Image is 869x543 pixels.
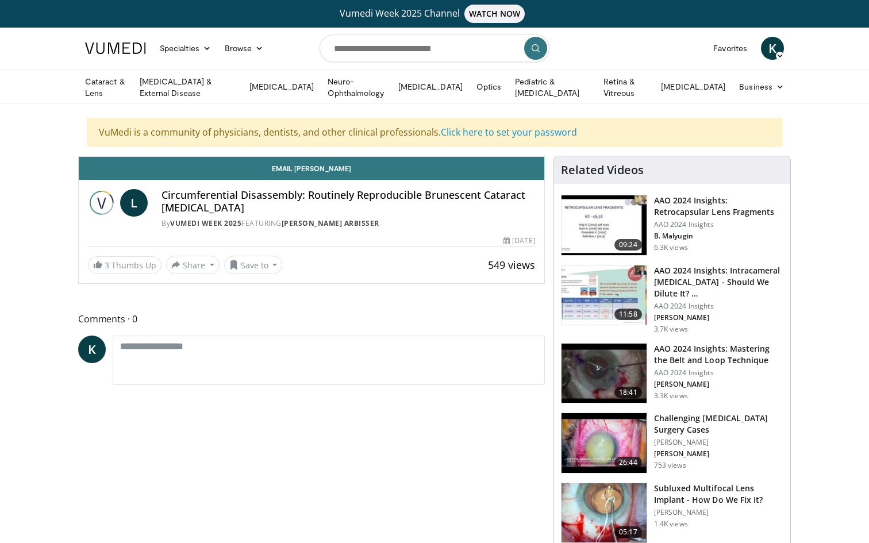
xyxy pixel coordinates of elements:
a: Click here to set your password [441,126,577,138]
div: [DATE] [503,236,535,246]
a: 11:58 AAO 2024 Insights: Intracameral [MEDICAL_DATA] - Should We Dilute It? … AAO 2024 Insights [... [561,265,783,334]
a: K [761,37,784,60]
a: Neuro-Ophthalmology [321,76,391,99]
h4: Related Videos [561,163,644,177]
p: AAO 2024 Insights [654,220,783,229]
h3: Subluxed Multifocal Lens Implant - How Do We Fix It? [654,483,783,506]
h3: Challenging [MEDICAL_DATA] Surgery Cases [654,413,783,436]
p: AAO 2024 Insights [654,302,783,311]
a: Cataract & Lens [78,76,133,99]
p: 3.7K views [654,325,688,334]
p: [PERSON_NAME] [654,438,783,447]
span: WATCH NOW [464,5,525,23]
span: 11:58 [614,309,642,320]
img: 3fc25be6-574f-41c0-96b9-b0d00904b018.150x105_q85_crop-smart_upscale.jpg [562,483,647,543]
div: By FEATURING [162,218,535,229]
a: K [78,336,106,363]
a: [MEDICAL_DATA] [243,75,321,98]
a: Favorites [706,37,754,60]
div: VuMedi is a community of physicians, dentists, and other clinical professionals. [87,118,782,147]
img: 01f52a5c-6a53-4eb2-8a1d-dad0d168ea80.150x105_q85_crop-smart_upscale.jpg [562,195,647,255]
span: Comments 0 [78,311,545,326]
p: 6.3K views [654,243,688,252]
button: Save to [224,256,283,274]
a: 18:41 AAO 2024 Insights: Mastering the Belt and Loop Technique AAO 2024 Insights [PERSON_NAME] 3.... [561,343,783,404]
a: Vumedi Week 2025 [170,218,241,228]
p: [PERSON_NAME] [654,449,783,459]
a: [MEDICAL_DATA] & External Disease [133,76,243,99]
a: [MEDICAL_DATA] [654,75,732,98]
video-js: Video Player [79,156,544,157]
p: B. Malyugin [654,232,783,241]
img: 05a6f048-9eed-46a7-93e1-844e43fc910c.150x105_q85_crop-smart_upscale.jpg [562,413,647,473]
p: [PERSON_NAME] [654,508,783,517]
h3: AAO 2024 Insights: Intracameral [MEDICAL_DATA] - Should We Dilute It? … [654,265,783,299]
span: 09:24 [614,239,642,251]
a: Browse [218,37,271,60]
input: Search topics, interventions [320,34,549,62]
p: 3.3K views [654,391,688,400]
a: Retina & Vitreous [597,76,654,99]
h3: AAO 2024 Insights: Retrocapsular Lens Fragments [654,195,783,218]
a: Business [732,75,791,98]
a: 09:24 AAO 2024 Insights: Retrocapsular Lens Fragments AAO 2024 Insights B. Malyugin 6.3K views [561,195,783,256]
a: Vumedi Week 2025 ChannelWATCH NOW [87,5,782,23]
p: AAO 2024 Insights [654,368,783,378]
span: 26:44 [614,457,642,468]
h4: Circumferential Disassembly: Routinely Reproducible Brunescent Cataract [MEDICAL_DATA] [162,189,535,214]
span: 05:17 [614,526,642,538]
p: 753 views [654,461,686,470]
a: Pediatric & [MEDICAL_DATA] [508,76,597,99]
img: de733f49-b136-4bdc-9e00-4021288efeb7.150x105_q85_crop-smart_upscale.jpg [562,265,647,325]
p: [PERSON_NAME] [654,313,783,322]
img: 22a3a3a3-03de-4b31-bd81-a17540334f4a.150x105_q85_crop-smart_upscale.jpg [562,344,647,403]
a: 3 Thumbs Up [88,256,162,274]
a: Specialties [153,37,218,60]
a: 26:44 Challenging [MEDICAL_DATA] Surgery Cases [PERSON_NAME] [PERSON_NAME] 753 views [561,413,783,473]
a: L [120,189,148,217]
a: Optics [470,75,508,98]
img: VuMedi Logo [85,43,146,54]
button: Share [166,256,220,274]
h3: AAO 2024 Insights: Mastering the Belt and Loop Technique [654,343,783,366]
a: [PERSON_NAME] Arbisser [282,218,379,228]
p: 1.4K views [654,519,688,529]
span: 549 views [488,258,535,272]
span: 3 [105,260,109,271]
img: Vumedi Week 2025 [88,189,116,217]
a: Email [PERSON_NAME] [79,157,544,180]
a: [MEDICAL_DATA] [391,75,470,98]
span: 18:41 [614,387,642,398]
p: [PERSON_NAME] [654,380,783,389]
